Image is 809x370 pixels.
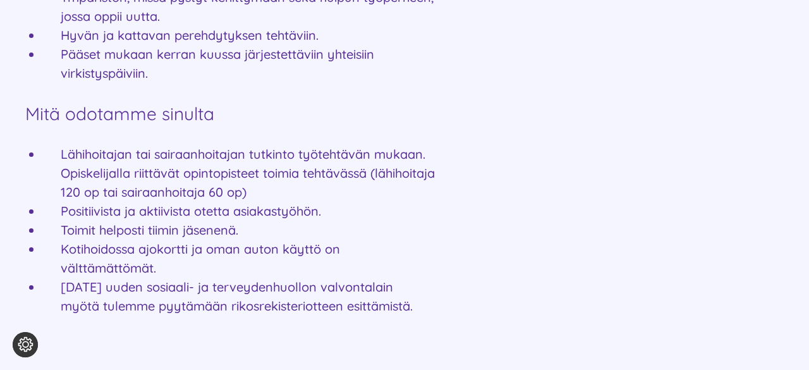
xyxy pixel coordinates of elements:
[42,26,435,45] li: Hyvän ja kattavan perehdytyksen tehtäviin.
[42,278,435,316] li: [DATE] uuden sosiaali- ja terveydenhuollon valvontalain myötä tulemme pyytämään rikosrekisteriott...
[42,240,435,278] li: Kotihoidossa ajokortti ja oman auton käyttö on välttämättömät.
[13,332,38,357] button: Evästeasetukset
[42,145,435,202] li: Lähihoitajan tai sairaanhoitajan tutkinto työtehtävän mukaan. Opiskelijalla riittävät opintopiste...
[42,202,435,221] li: Positiivista ja aktiivista otetta asiakastyöhön.
[25,103,435,125] h4: Mitä odotamme sinulta
[42,45,435,83] li: Pääset mukaan kerran kuussa järjestettäviin yhteisiin virkistyspäiviin.
[42,221,435,240] li: Toimit helposti tiimin jäsenenä.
